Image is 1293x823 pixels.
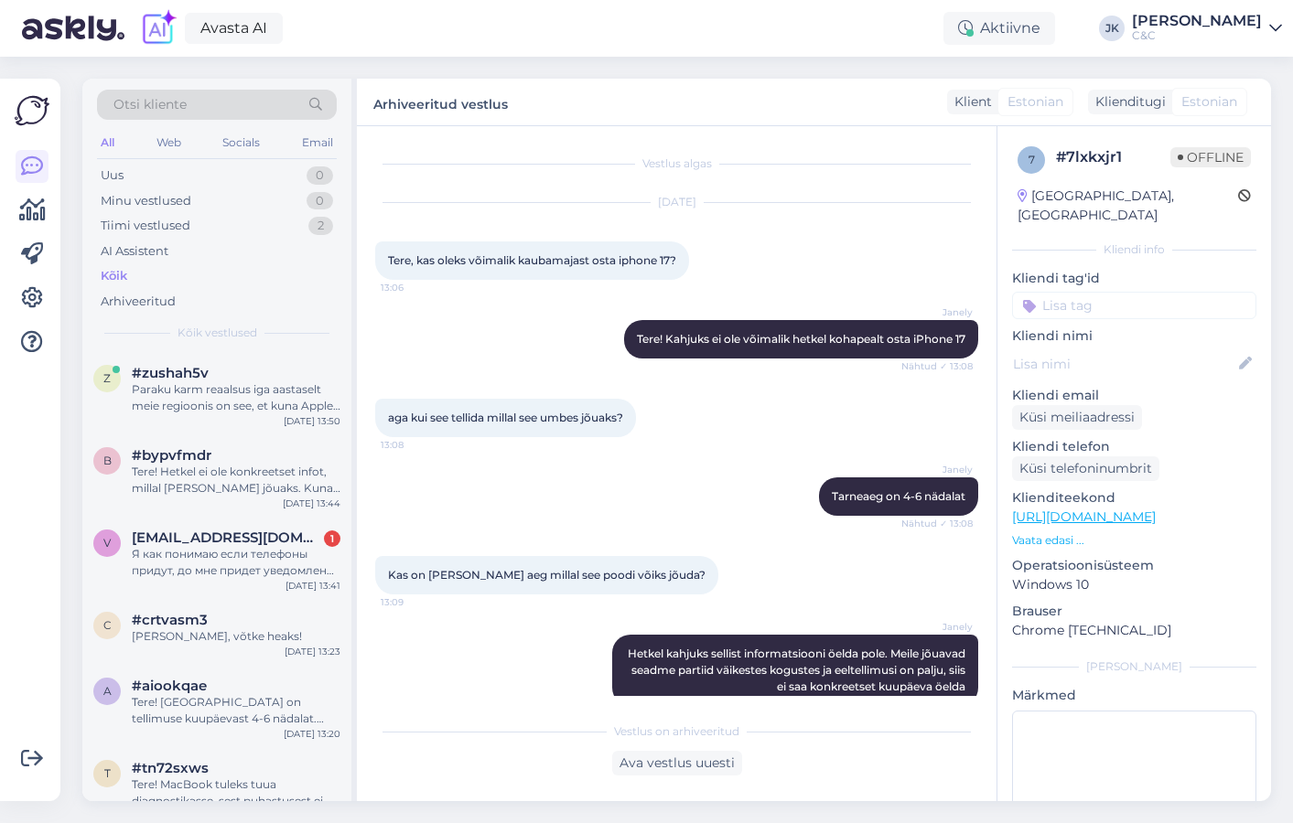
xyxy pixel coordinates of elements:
[132,447,211,464] span: #bypvfmdr
[132,612,208,628] span: #crtvasm3
[1099,16,1125,41] div: JK
[104,766,111,780] span: t
[132,365,209,381] span: #zushah5v
[637,332,965,346] span: Tere! Kahjuks ei ole võimalik hetkel kohapealt osta iPhone 17
[185,13,283,44] a: Avasta AI
[381,281,449,294] span: 13:06
[15,93,49,128] img: Askly Logo
[132,776,340,809] div: Tere! MacBook tuleks tuua diagnostikasse, sest puhastusest ei pruugi piisada, kui vedelikukahjust...
[132,628,340,645] div: [PERSON_NAME], võtke heaks!
[614,723,739,740] span: Vestlus on arhiveeritud
[324,530,340,547] div: 1
[628,647,968,693] span: Hetkel kahjuks sellist informatsiooni öelda pole. Meile jõuavad seadme partiid väikestes kogustes...
[1012,386,1256,405] p: Kliendi email
[286,579,340,593] div: [DATE] 13:41
[381,438,449,452] span: 13:08
[132,381,340,414] div: Paraku karm reaalsus iga aastaselt meie regioonis on see, et kuna Apple eraldab suurema kogustes ...
[308,217,333,235] div: 2
[388,253,676,267] span: Tere, kas oleks võimalik kaubamajast osta iphone 17?
[139,9,178,48] img: explore-ai
[1012,437,1256,456] p: Kliendi telefon
[901,517,973,530] span: Nähtud ✓ 13:08
[1012,658,1256,675] div: [PERSON_NAME]
[1012,621,1256,640] p: Chrome [TECHNICAL_ID]
[101,293,176,311] div: Arhiveeritud
[103,454,112,467] span: b
[1012,556,1256,575] p: Operatsioonisüsteem
[1012,326,1256,346] p: Kliendi nimi
[381,595,449,609] span: 13:09
[1007,92,1063,112] span: Estonian
[1012,602,1256,621] p: Brauser
[1029,153,1035,166] span: 7
[1012,292,1256,319] input: Lisa tag
[113,95,187,114] span: Otsi kliente
[153,131,185,155] div: Web
[103,684,112,698] span: a
[1012,488,1256,508] p: Klienditeekond
[103,618,112,632] span: c
[97,131,118,155] div: All
[132,678,207,694] span: #aiookqae
[388,411,623,424] span: aga kui see tellida millal see umbes jõuaks?
[132,464,340,497] div: Tere! Hetkel ei ole konkreetset infot, millal [PERSON_NAME] jõuaks. Kuna eeltellimusi on palju ja...
[1088,92,1166,112] div: Klienditugi
[373,90,508,114] label: Arhiveeritud vestlus
[947,92,992,112] div: Klient
[375,194,978,210] div: [DATE]
[307,192,333,210] div: 0
[285,645,340,658] div: [DATE] 13:23
[283,497,340,510] div: [DATE] 13:44
[1012,241,1256,258] div: Kliendi info
[101,166,124,185] div: Uus
[298,131,337,155] div: Email
[612,751,742,775] div: Ava vestlus uuesti
[1181,92,1237,112] span: Estonian
[132,546,340,579] div: Я как понимаю если телефоны придут, до мне придет уведомление да?)
[832,489,965,503] span: Tarneaeg on 4-6 nädalat
[178,325,257,341] span: Kõik vestlused
[375,155,978,172] div: Vestlus algas
[388,568,706,582] span: Kas on [PERSON_NAME] aeg millal see poodi võiks jõuda?
[1012,686,1256,705] p: Märkmed
[219,131,264,155] div: Socials
[132,760,209,776] span: #tn72sxws
[284,414,340,428] div: [DATE] 13:50
[1132,28,1262,43] div: C&C
[101,267,127,285] div: Kõik
[904,620,973,634] span: Janely
[1170,147,1251,167] span: Offline
[103,371,111,385] span: z
[943,12,1055,45] div: Aktiivne
[1056,146,1170,168] div: # 7lxkxjr1
[1012,508,1156,525] a: [URL][DOMAIN_NAME]
[1012,532,1256,549] p: Vaata edasi ...
[132,529,322,546] span: vitales1993@gmail.com
[1012,269,1256,288] p: Kliendi tag'id
[1013,354,1235,374] input: Lisa nimi
[284,727,340,741] div: [DATE] 13:20
[307,166,333,185] div: 0
[904,305,973,319] span: Janely
[1132,14,1282,43] a: [PERSON_NAME]C&C
[132,694,340,727] div: Tere! [GEOGRAPHIC_DATA] on tellimuse kuupäevast 4-6 nädalat. Hetkel täpsemat informatsiooni pole ...
[904,463,973,476] span: Janely
[901,359,973,373] span: Nähtud ✓ 13:08
[103,536,111,550] span: v
[1018,187,1238,225] div: [GEOGRAPHIC_DATA], [GEOGRAPHIC_DATA]
[1012,456,1159,481] div: Küsi telefoninumbrit
[1132,14,1262,28] div: [PERSON_NAME]
[1012,575,1256,594] p: Windows 10
[101,217,190,235] div: Tiimi vestlused
[101,242,168,261] div: AI Assistent
[1012,405,1142,430] div: Küsi meiliaadressi
[101,192,191,210] div: Minu vestlused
